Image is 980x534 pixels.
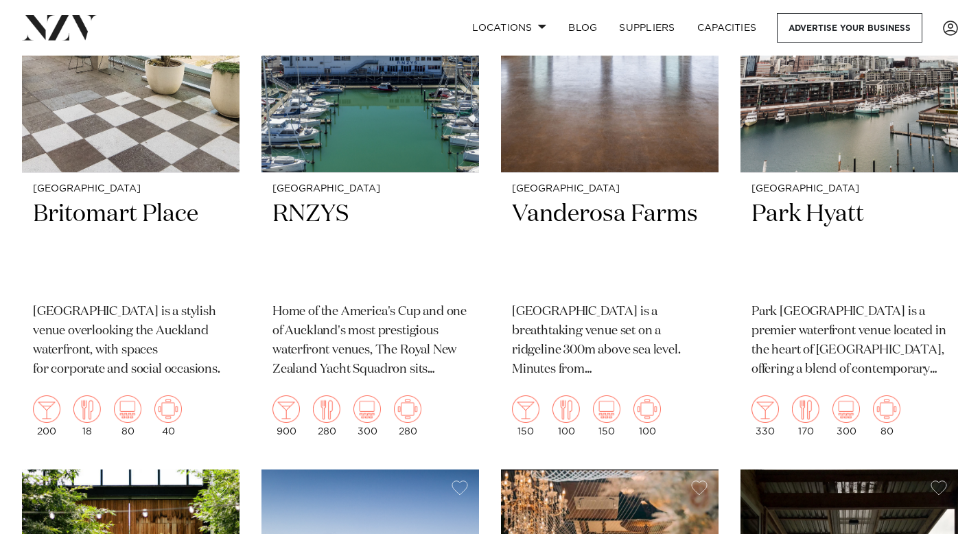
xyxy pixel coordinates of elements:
img: cocktail.png [33,395,60,423]
img: meeting.png [633,395,661,423]
h2: Park Hyatt [751,199,947,292]
img: meeting.png [873,395,900,423]
img: nzv-logo.png [22,15,97,40]
img: cocktail.png [751,395,779,423]
div: 170 [792,395,819,437]
p: [GEOGRAPHIC_DATA] is a stylish venue overlooking the Auckland waterfront, with spaces for corpora... [33,303,229,380]
div: 100 [633,395,661,437]
small: [GEOGRAPHIC_DATA] [272,184,468,194]
img: theatre.png [114,395,141,423]
a: Locations [461,13,557,43]
div: 300 [353,395,381,437]
div: 40 [154,395,182,437]
div: 150 [593,395,620,437]
small: [GEOGRAPHIC_DATA] [33,184,229,194]
div: 280 [394,395,421,437]
a: Capacities [686,13,768,43]
div: 900 [272,395,300,437]
p: Home of the America's Cup and one of Auckland's most prestigious waterfront venues, The Royal New... [272,303,468,380]
h2: Britomart Place [33,199,229,292]
div: 80 [873,395,900,437]
p: [GEOGRAPHIC_DATA] is a breathtaking venue set on a ridgeline 300m above sea level. Minutes from [... [512,303,708,380]
img: dining.png [792,395,819,423]
small: [GEOGRAPHIC_DATA] [751,184,947,194]
h2: Vanderosa Farms [512,199,708,292]
img: dining.png [313,395,340,423]
img: theatre.png [353,395,381,423]
div: 18 [73,395,101,437]
img: cocktail.png [512,395,539,423]
img: dining.png [552,395,580,423]
img: dining.png [73,395,101,423]
img: theatre.png [593,395,620,423]
div: 280 [313,395,340,437]
img: meeting.png [394,395,421,423]
a: Advertise your business [777,13,922,43]
div: 330 [751,395,779,437]
p: Park [GEOGRAPHIC_DATA] is a premier waterfront venue located in the heart of [GEOGRAPHIC_DATA], o... [751,303,947,380]
div: 300 [832,395,860,437]
a: SUPPLIERS [608,13,686,43]
h2: RNZYS [272,199,468,292]
div: 150 [512,395,539,437]
img: theatre.png [832,395,860,423]
img: cocktail.png [272,395,300,423]
div: 100 [552,395,580,437]
div: 200 [33,395,60,437]
small: [GEOGRAPHIC_DATA] [512,184,708,194]
img: meeting.png [154,395,182,423]
div: 80 [114,395,141,437]
a: BLOG [557,13,608,43]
